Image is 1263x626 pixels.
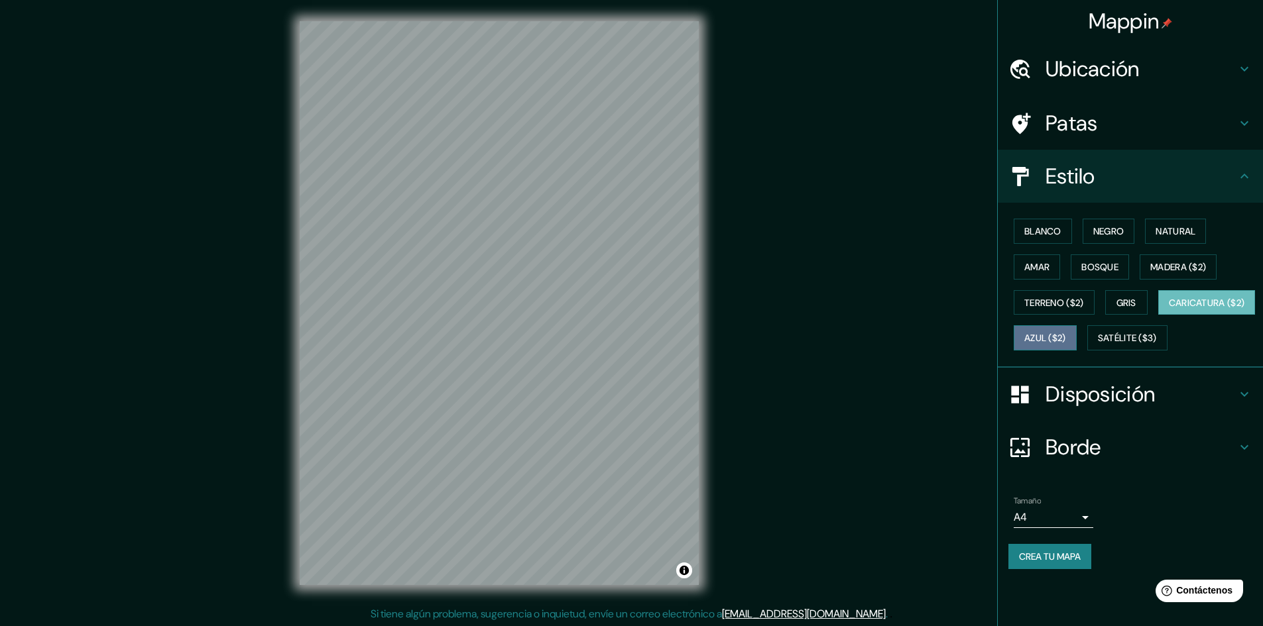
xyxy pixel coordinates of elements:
button: Negro [1083,219,1135,244]
font: Gris [1116,297,1136,309]
div: Disposición [998,368,1263,421]
button: Blanco [1014,219,1072,244]
div: Borde [998,421,1263,474]
font: Caricatura ($2) [1169,297,1245,309]
button: Caricatura ($2) [1158,290,1256,315]
font: . [886,607,888,621]
font: Borde [1046,433,1101,461]
canvas: Mapa [300,21,699,585]
font: Blanco [1024,225,1061,237]
font: Ubicación [1046,55,1140,83]
button: Crea tu mapa [1008,544,1091,569]
font: Madera ($2) [1150,261,1206,273]
font: . [888,606,890,621]
font: Crea tu mapa [1019,550,1081,562]
font: Bosque [1081,261,1118,273]
img: pin-icon.png [1162,18,1172,28]
font: Mappin [1089,7,1160,35]
font: Amar [1024,261,1050,273]
button: Terreno ($2) [1014,290,1095,315]
button: Gris [1105,290,1148,315]
font: Si tiene algún problema, sugerencia o inquietud, envíe un correo electrónico a [371,607,722,621]
font: Tamaño [1014,496,1041,506]
div: Ubicación [998,42,1263,95]
button: Satélite ($3) [1087,325,1168,350]
font: A4 [1014,510,1027,524]
button: Amar [1014,254,1060,280]
button: Natural [1145,219,1206,244]
font: Azul ($2) [1024,333,1066,344]
a: [EMAIL_ADDRESS][DOMAIN_NAME] [722,607,886,621]
font: Negro [1093,225,1124,237]
font: Natural [1156,225,1195,237]
iframe: Lanzador de widgets de ayuda [1145,574,1248,611]
div: Patas [998,97,1263,150]
font: Satélite ($3) [1098,333,1157,344]
font: Disposición [1046,380,1155,408]
font: Estilo [1046,162,1095,190]
button: Bosque [1071,254,1129,280]
button: Activar o desactivar atribución [676,562,692,578]
button: Azul ($2) [1014,325,1077,350]
div: Estilo [998,150,1263,203]
div: A4 [1014,507,1093,528]
button: Madera ($2) [1140,254,1217,280]
font: Terreno ($2) [1024,297,1084,309]
font: Patas [1046,109,1098,137]
font: . [890,606,892,621]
